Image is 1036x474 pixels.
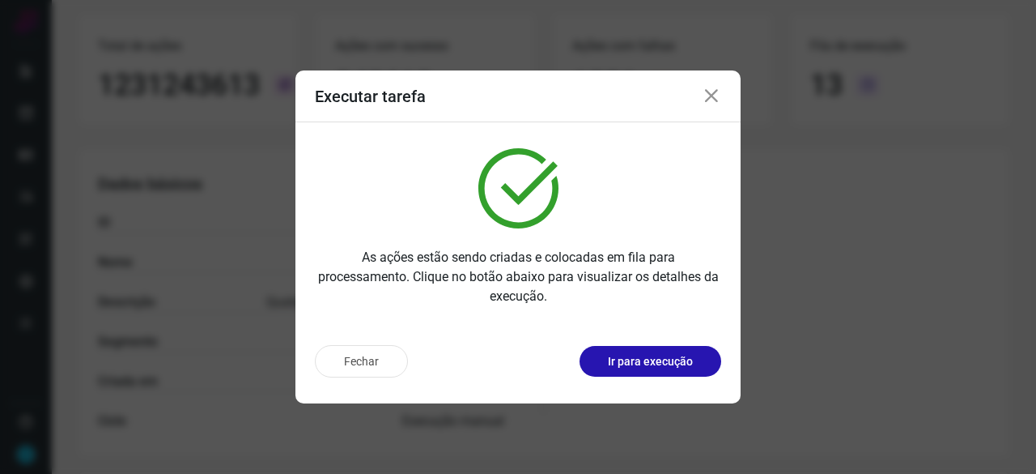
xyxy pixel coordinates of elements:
[315,345,408,378] button: Fechar
[580,346,721,377] button: Ir para execução
[315,248,721,306] p: As ações estão sendo criadas e colocadas em fila para processamento. Clique no botão abaixo para ...
[608,353,693,370] p: Ir para execução
[315,87,426,106] h3: Executar tarefa
[478,148,558,228] img: verified.svg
